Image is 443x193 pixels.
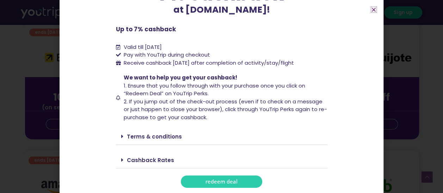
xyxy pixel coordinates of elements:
[124,82,305,97] span: 1. Ensure that you follow through with your purchase once you click on “Redeem Deal” on YouTrip P...
[181,175,262,188] a: redeem deal
[116,25,176,33] b: Up to 7% cashback
[124,74,237,81] span: We want to help you get your cashback!
[127,133,182,140] a: Terms & conditions
[116,152,327,168] div: Cashback Rates
[371,7,376,12] a: Close
[122,51,210,59] span: Pay with YouTrip during checkout
[205,179,238,184] span: redeem deal
[124,59,294,66] span: Receive cashback [DATE] after completion of activity/stay/flight
[116,128,327,145] div: Terms & conditions
[124,43,162,51] span: Valid till [DATE]
[116,3,327,17] p: at [DOMAIN_NAME]!
[124,98,327,121] span: 2. If you jump out of the check-out process (even if to check on a message or just happen to clos...
[127,156,174,164] a: Cashback Rates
